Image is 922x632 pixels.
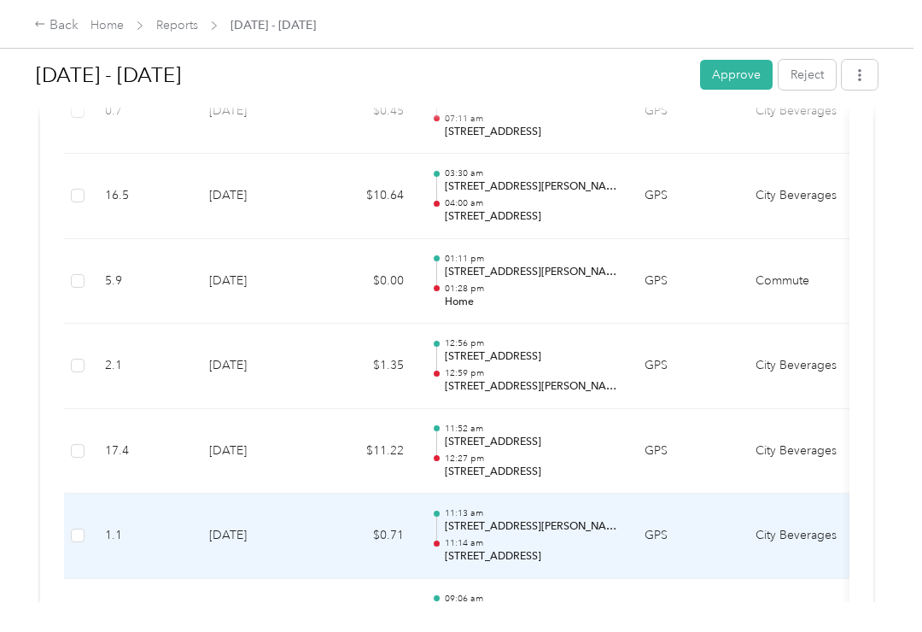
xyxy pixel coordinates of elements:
td: 2.1 [91,324,195,409]
p: [STREET_ADDRESS] [445,125,617,140]
p: [STREET_ADDRESS][PERSON_NAME] [445,379,617,395]
td: $0.71 [315,494,417,579]
td: 1.1 [91,494,195,579]
span: [DATE] - [DATE] [230,16,316,34]
td: [DATE] [195,409,315,494]
td: City Beverages [742,409,870,494]
td: [DATE] [195,494,315,579]
p: Home [445,295,617,310]
td: $10.64 [315,154,417,239]
p: [STREET_ADDRESS][PERSON_NAME] [445,519,617,535]
div: Back [34,15,79,36]
td: GPS [631,409,742,494]
td: [DATE] [195,154,315,239]
p: 03:30 am [445,167,617,179]
td: $11.22 [315,409,417,494]
td: GPS [631,154,742,239]
p: 01:28 pm [445,283,617,295]
td: City Beverages [742,494,870,579]
td: GPS [631,239,742,325]
p: 09:06 am [445,593,617,605]
p: [STREET_ADDRESS] [445,349,617,365]
p: [STREET_ADDRESS][PERSON_NAME] [445,265,617,280]
p: 11:14 am [445,537,617,549]
p: 04:00 am [445,197,617,209]
td: GPS [631,494,742,579]
p: [STREET_ADDRESS] [445,435,617,450]
a: Home [90,18,124,32]
button: Reject [779,60,836,90]
td: [DATE] [195,324,315,409]
td: $0.00 [315,239,417,325]
iframe: Everlance-gr Chat Button Frame [826,536,922,632]
p: [STREET_ADDRESS] [445,209,617,225]
td: [DATE] [195,239,315,325]
p: 12:56 pm [445,337,617,349]
td: City Beverages [742,154,870,239]
p: 12:27 pm [445,453,617,465]
td: City Beverages [742,324,870,409]
p: [STREET_ADDRESS] [445,549,617,565]
p: 01:11 pm [445,253,617,265]
td: GPS [631,324,742,409]
td: $1.35 [315,324,417,409]
button: Approve [700,60,773,90]
h1: Aug 1 - 31, 2025 [36,55,688,96]
p: [STREET_ADDRESS][PERSON_NAME][PERSON_NAME] [445,179,617,195]
td: 5.9 [91,239,195,325]
p: [STREET_ADDRESS] [445,465,617,480]
td: 16.5 [91,154,195,239]
p: 11:13 am [445,507,617,519]
td: 17.4 [91,409,195,494]
a: Reports [156,18,198,32]
p: 12:59 pm [445,367,617,379]
p: 11:52 am [445,423,617,435]
td: Commute [742,239,870,325]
